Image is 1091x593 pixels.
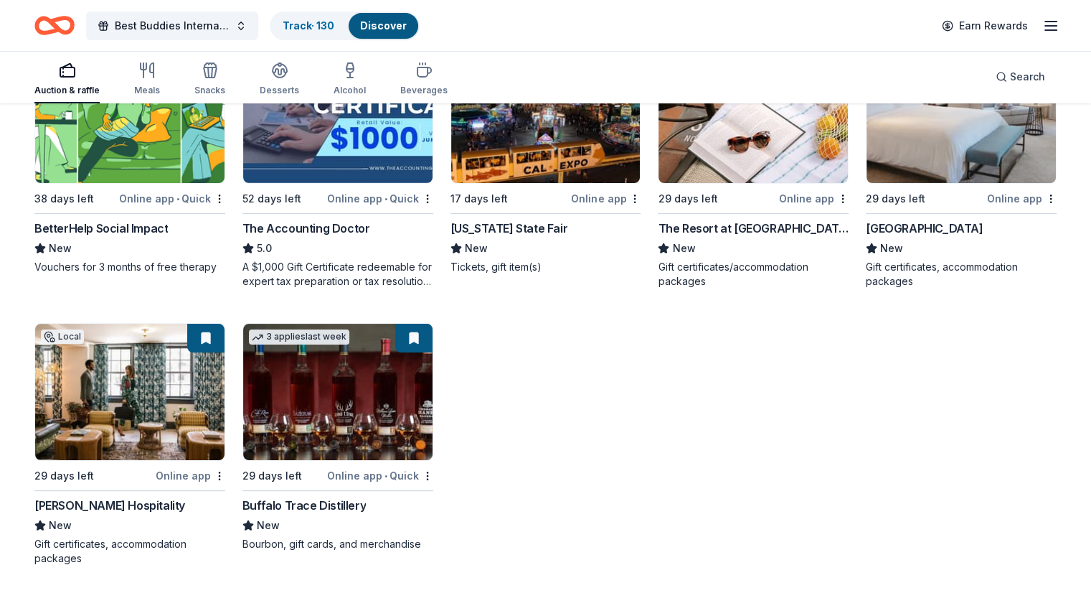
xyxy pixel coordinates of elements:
a: Home [34,9,75,42]
div: Beverages [400,85,448,96]
div: 29 days left [34,467,94,485]
div: Gift certificates, accommodation packages [866,260,1057,289]
div: 29 days left [658,190,717,207]
div: Local [41,330,84,344]
span: • [176,193,179,205]
span: New [49,517,72,534]
img: Image for Waldorf Astoria Monarch Beach Resort & Club [866,47,1056,183]
div: 17 days left [450,190,508,207]
div: Tickets, gift item(s) [450,260,641,274]
span: 5.0 [257,240,272,257]
div: 29 days left [242,467,302,485]
div: Desserts [260,85,299,96]
div: Online app [987,190,1057,207]
a: Discover [360,19,407,32]
div: Vouchers for 3 months of free therapy [34,260,225,274]
div: 3 applies last week [249,330,349,345]
div: 38 days left [34,190,94,207]
div: Gift certificates/accommodation packages [658,260,849,289]
div: A $1,000 Gift Certificate redeemable for expert tax preparation or tax resolution services—recipi... [242,260,433,289]
div: Auction & raffle [34,85,100,96]
div: Online app Quick [327,190,433,207]
a: Earn Rewards [933,13,1036,39]
img: Image for BetterHelp Social Impact [35,47,225,183]
div: [GEOGRAPHIC_DATA] [866,220,983,237]
span: New [465,240,488,257]
div: Online app [156,467,225,485]
button: Meals [134,56,160,103]
a: Image for The Resort at Pelican HillLocal29 days leftOnline appThe Resort at [GEOGRAPHIC_DATA]New... [658,46,849,289]
div: Bourbon, gift cards, and merchandise [242,537,433,551]
a: Track· 130 [283,19,334,32]
button: Desserts [260,56,299,103]
div: 52 days left [242,190,301,207]
button: Alcohol [334,56,366,103]
div: Online app Quick [327,467,433,485]
a: Image for Waldorf Astoria Monarch Beach Resort & Club3 applieslast weekLocal29 days leftOnline ap... [866,46,1057,289]
button: Best Buddies International, [GEOGRAPHIC_DATA], Champion of the Year Gala [86,11,258,40]
a: Image for The Accounting DoctorTop rated22 applieslast week52 days leftOnline app•QuickThe Accoun... [242,46,433,289]
div: The Resort at [GEOGRAPHIC_DATA] [658,220,849,237]
span: New [672,240,695,257]
div: Meals [134,85,160,96]
button: Track· 130Discover [270,11,420,40]
img: Image for The Accounting Doctor [243,47,433,183]
button: Snacks [194,56,225,103]
button: Search [984,62,1057,91]
button: Auction & raffle [34,56,100,103]
div: [US_STATE] State Fair [450,220,568,237]
a: Image for BetterHelp Social Impact38 days leftOnline app•QuickBetterHelp Social ImpactNewVouchers... [34,46,225,274]
div: [PERSON_NAME] Hospitality [34,497,185,514]
div: Online app [571,190,641,207]
a: Image for Buffalo Trace Distillery3 applieslast week29 days leftOnline app•QuickBuffalo Trace Dis... [242,323,433,551]
img: Image for California State Fair [451,47,641,183]
div: Snacks [194,85,225,96]
div: 29 days left [866,190,925,207]
a: Image for California State FairLocal17 days leftOnline app[US_STATE] State FairNewTickets, gift i... [450,46,641,274]
div: Online app [779,190,849,207]
img: Image for Oliver Hospitality [35,324,225,460]
img: Image for Buffalo Trace Distillery [243,324,433,460]
span: Search [1010,68,1045,85]
div: Gift certificates, accommodation packages [34,537,225,566]
span: • [384,470,387,482]
div: Buffalo Trace Distillery [242,497,366,514]
div: Online app Quick [119,190,225,207]
span: New [257,517,280,534]
a: Image for Oliver HospitalityLocal29 days leftOnline app[PERSON_NAME] HospitalityNewGift certifica... [34,323,225,566]
img: Image for The Resort at Pelican Hill [658,47,848,183]
div: Alcohol [334,85,366,96]
span: New [49,240,72,257]
button: Beverages [400,56,448,103]
span: Best Buddies International, [GEOGRAPHIC_DATA], Champion of the Year Gala [115,17,230,34]
div: BetterHelp Social Impact [34,220,168,237]
div: The Accounting Doctor [242,220,370,237]
span: • [384,193,387,205]
span: New [880,240,903,257]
